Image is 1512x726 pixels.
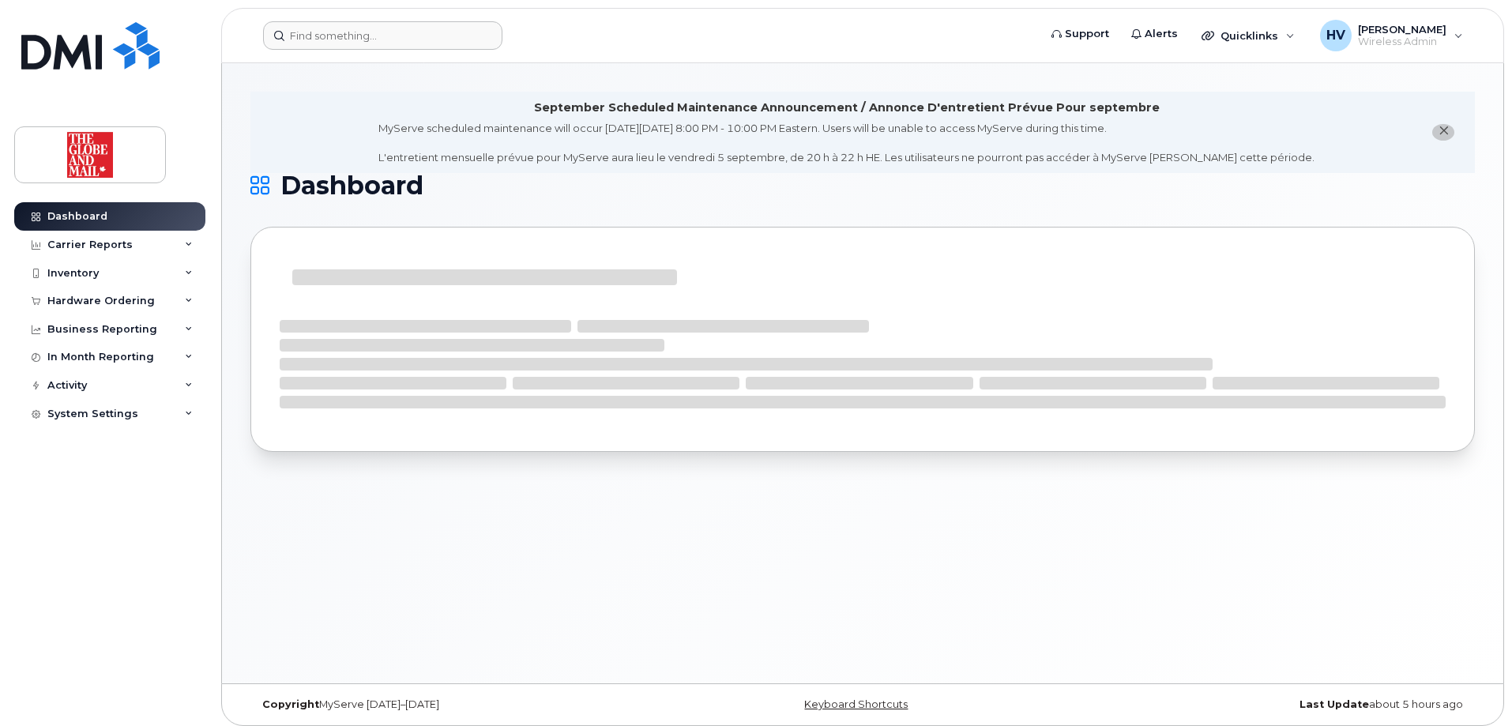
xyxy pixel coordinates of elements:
div: September Scheduled Maintenance Announcement / Annonce D'entretient Prévue Pour septembre [534,100,1160,116]
span: Dashboard [280,174,423,197]
div: about 5 hours ago [1066,698,1475,711]
strong: Last Update [1299,698,1369,710]
div: MyServe [DATE]–[DATE] [250,698,659,711]
button: close notification [1432,124,1454,141]
div: MyServe scheduled maintenance will occur [DATE][DATE] 8:00 PM - 10:00 PM Eastern. Users will be u... [378,121,1315,165]
strong: Copyright [262,698,319,710]
a: Keyboard Shortcuts [804,698,908,710]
